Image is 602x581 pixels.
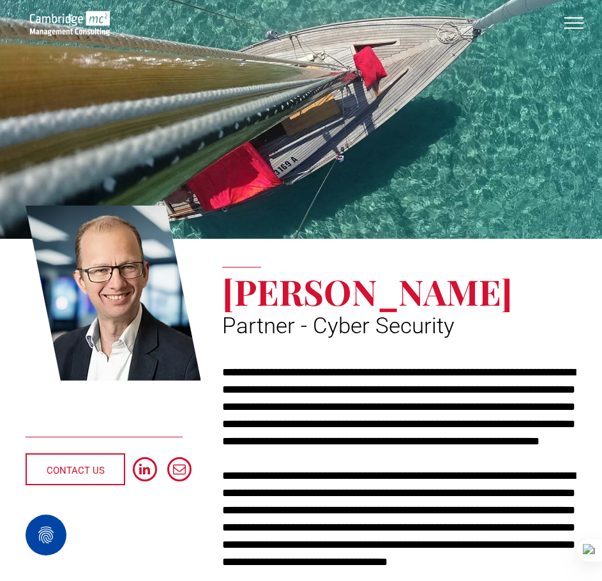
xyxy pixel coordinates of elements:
a: linkedin [133,457,157,485]
img: Cambridge Management Logo [30,11,110,36]
a: Tom Burton | Partner - Cyber Security | Cambridge Management Consulting [26,169,201,417]
a: email [167,457,192,485]
a: Tom Burton | Partner - Cyber Security | Cambridge Management Consulting [30,13,110,26]
button: menu [557,6,591,40]
a: CONTACT US [26,453,125,485]
span: [PERSON_NAME] [222,268,513,315]
span: CONTACT US [47,455,105,487]
span: Partner - Cyber Security [222,313,455,339]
